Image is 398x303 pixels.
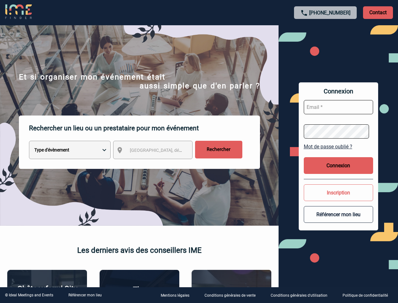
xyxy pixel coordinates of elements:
a: Conditions générales de vente [199,292,266,298]
a: Politique de confidentialité [337,292,398,298]
p: Conditions générales de vente [205,294,256,298]
div: © Ideal Meetings and Events [5,293,53,297]
p: Mentions légales [161,294,189,298]
a: Mentions légales [156,292,199,298]
p: Politique de confidentialité [343,294,388,298]
a: Référencer mon lieu [68,293,102,297]
p: Conditions générales d'utilisation [271,294,327,298]
a: Conditions générales d'utilisation [266,292,337,298]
